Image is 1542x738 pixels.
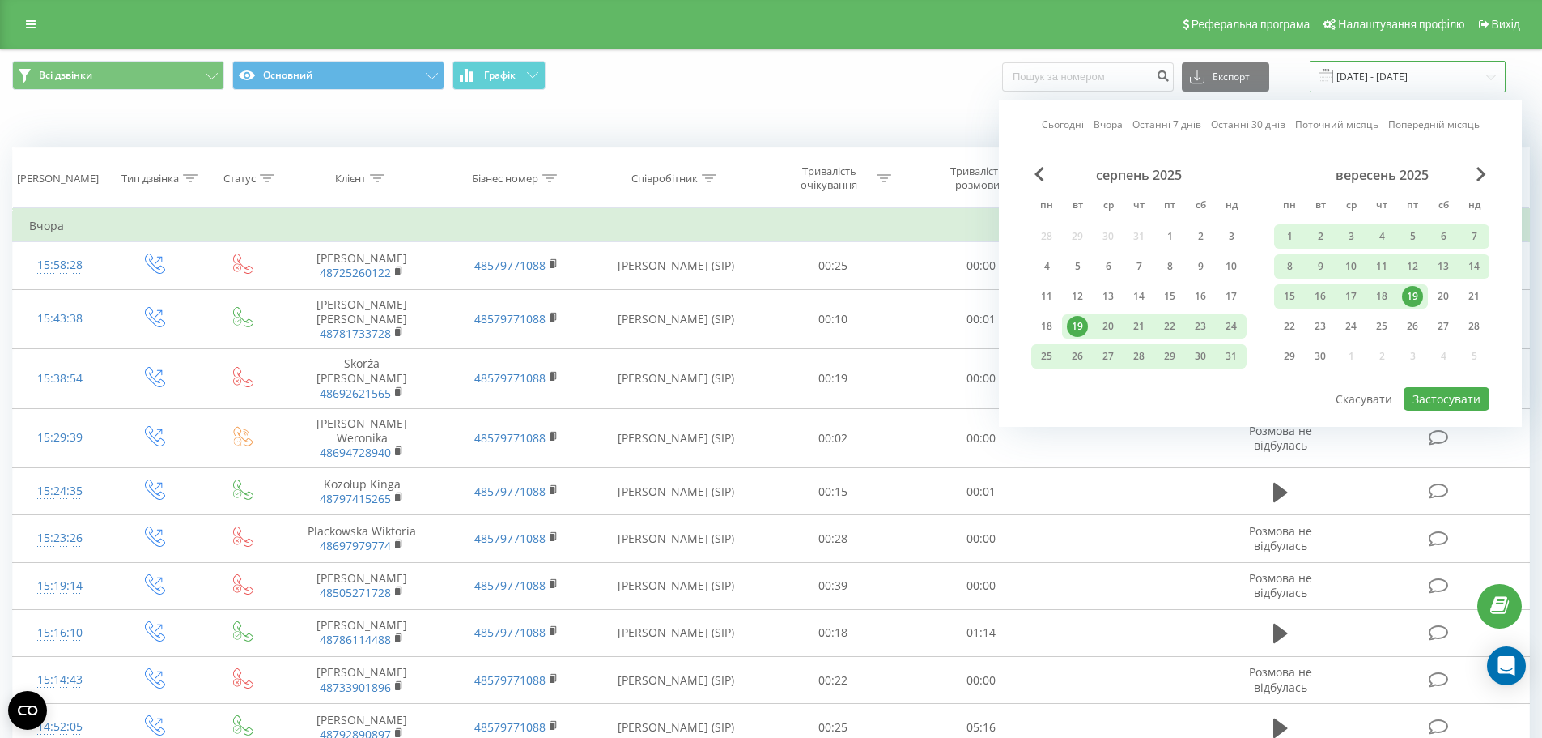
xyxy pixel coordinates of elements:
div: Тип дзвінка [121,172,179,186]
button: Всі дзвінки [12,61,224,90]
td: 00:28 [759,515,907,562]
div: вт 12 серп 2025 р. [1062,284,1093,309]
abbr: п’ятниця [1400,194,1425,219]
td: 00:00 [907,515,1056,562]
abbr: середа [1339,194,1363,219]
div: 15:23:26 [29,523,91,554]
a: Останні 30 днів [1211,117,1285,132]
div: пн 29 вер 2025 р. [1274,344,1305,369]
div: нд 3 серп 2025 р. [1216,224,1247,249]
td: 00:15 [759,468,907,515]
div: 13 [1433,256,1454,277]
div: вт 16 вер 2025 р. [1305,284,1336,309]
div: пн 18 серп 2025 р. [1031,314,1062,339]
div: пт 29 серп 2025 р. [1154,344,1185,369]
div: 8 [1159,256,1180,277]
div: 11 [1036,286,1057,307]
button: Графік [452,61,546,90]
div: ср 10 вер 2025 р. [1336,254,1366,279]
div: пн 8 вер 2025 р. [1274,254,1305,279]
a: Останні 7 днів [1132,117,1201,132]
span: Розмова не відбулась [1249,664,1312,694]
div: 5 [1402,226,1423,247]
abbr: субота [1431,194,1455,219]
div: 15:38:54 [29,363,91,395]
div: 15:58:28 [29,250,91,281]
div: 1 [1279,226,1300,247]
div: 15:24:35 [29,476,91,507]
a: 48697979774 [320,538,391,553]
div: 13 [1098,286,1119,307]
td: [PERSON_NAME] [285,562,439,609]
div: 12 [1067,286,1088,307]
span: Розмова не відбулась [1249,570,1312,600]
div: сб 23 серп 2025 р. [1185,314,1216,339]
td: 00:10 [759,289,907,349]
div: ср 6 серп 2025 р. [1093,254,1124,279]
a: 48579771088 [474,370,546,386]
span: Next Month [1476,167,1486,181]
input: Пошук за номером [1002,62,1174,92]
div: ср 27 серп 2025 р. [1093,344,1124,369]
div: 9 [1190,256,1211,277]
div: пн 15 вер 2025 р. [1274,284,1305,309]
abbr: середа [1096,194,1120,219]
div: 10 [1221,256,1242,277]
td: [PERSON_NAME] (SIP) [593,657,759,704]
div: сб 2 серп 2025 р. [1185,224,1216,249]
div: сб 27 вер 2025 р. [1428,314,1459,339]
div: 23 [1310,316,1331,337]
abbr: субота [1188,194,1213,219]
span: Всі дзвінки [39,69,92,82]
div: 26 [1402,316,1423,337]
div: 4 [1371,226,1392,247]
div: 10 [1340,256,1361,277]
div: вт 2 вер 2025 р. [1305,224,1336,249]
a: 48579771088 [474,484,546,499]
div: 15 [1159,286,1180,307]
div: сб 6 вер 2025 р. [1428,224,1459,249]
div: 3 [1221,226,1242,247]
div: 19 [1067,316,1088,337]
abbr: понеділок [1034,194,1059,219]
a: 48579771088 [474,430,546,446]
div: 25 [1371,316,1392,337]
div: 7 [1128,256,1149,277]
a: 48579771088 [474,311,546,326]
div: пн 11 серп 2025 р. [1031,284,1062,309]
div: 14 [1128,286,1149,307]
td: 00:19 [759,349,907,409]
a: Сьогодні [1042,117,1084,132]
div: [PERSON_NAME] [17,172,99,186]
div: 14 [1463,256,1485,277]
div: нд 31 серп 2025 р. [1216,344,1247,369]
a: 48692621565 [320,386,391,401]
div: пт 22 серп 2025 р. [1154,314,1185,339]
a: 48579771088 [474,672,546,688]
div: пн 1 вер 2025 р. [1274,224,1305,249]
span: Вихід [1492,18,1520,31]
div: 27 [1433,316,1454,337]
span: Графік [484,70,516,81]
div: 27 [1098,346,1119,367]
div: 21 [1128,316,1149,337]
div: нд 17 серп 2025 р. [1216,284,1247,309]
div: нд 24 серп 2025 р. [1216,314,1247,339]
div: 21 [1463,286,1485,307]
div: 22 [1279,316,1300,337]
td: [PERSON_NAME] (SIP) [593,562,759,609]
div: 31 [1221,346,1242,367]
div: сб 9 серп 2025 р. [1185,254,1216,279]
a: 48781733728 [320,326,391,341]
a: 48797415265 [320,491,391,506]
abbr: четвер [1370,194,1394,219]
abbr: вівторок [1065,194,1090,219]
td: [PERSON_NAME] [285,609,439,656]
div: вт 19 серп 2025 р. [1062,314,1093,339]
div: Тривалість очікування [786,164,873,192]
div: чт 11 вер 2025 р. [1366,254,1397,279]
div: нд 28 вер 2025 р. [1459,314,1489,339]
div: 30 [1190,346,1211,367]
div: пт 12 вер 2025 р. [1397,254,1428,279]
a: 48786114488 [320,632,391,647]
